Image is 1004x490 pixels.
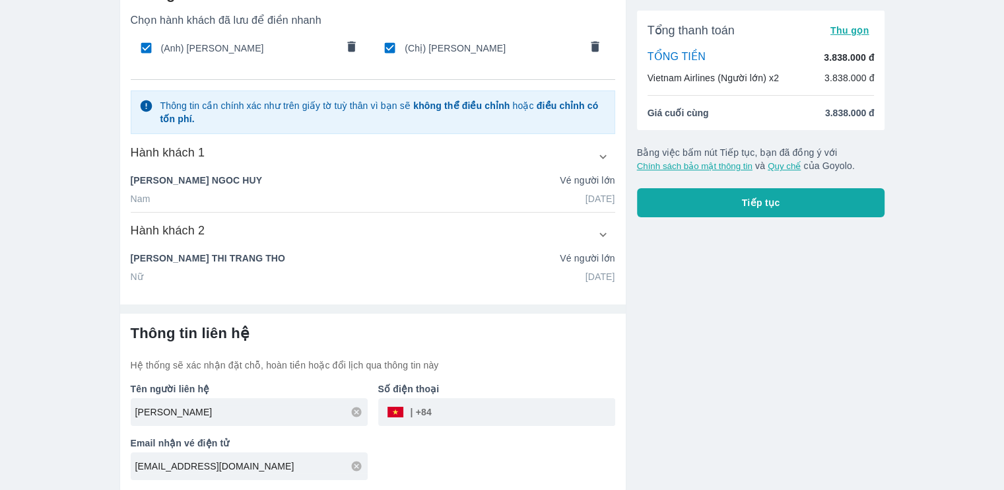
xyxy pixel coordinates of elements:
p: [PERSON_NAME] NGOC HUY [131,174,263,187]
p: [DATE] [586,270,615,283]
b: Tên người liên hệ [131,384,210,394]
span: Tổng thanh toán [648,22,735,38]
p: Chọn hành khách đã lưu để điền nhanh [131,14,615,27]
h6: Thông tin liên hệ [131,324,615,343]
p: Thông tin cần chính xác như trên giấy tờ tuỳ thân vì bạn sẽ hoặc [160,99,606,125]
h6: Hành khách 2 [131,223,205,238]
span: (Chị) [PERSON_NAME] [405,42,580,55]
b: Email nhận vé điện tử [131,438,230,448]
button: Chính sách bảo mật thông tin [637,161,753,171]
b: Số điện thoại [378,384,440,394]
p: Vietnam Airlines (Người lớn) x2 [648,71,779,85]
p: 3.838.000 đ [824,71,875,85]
button: comments [337,34,365,62]
span: Tiếp tục [742,196,780,209]
p: [PERSON_NAME] THI TRANG THO [131,252,286,265]
p: Nữ [131,270,143,283]
button: comments [582,34,609,62]
p: [DATE] [586,192,615,205]
span: 3.838.000 đ [825,106,875,120]
p: 3.838.000 đ [824,51,874,64]
span: Thu gọn [830,25,869,36]
input: Ví dụ: abc@gmail.com [135,460,368,473]
p: Hệ thống sẽ xác nhận đặt chỗ, hoàn tiền hoặc đổi lịch qua thông tin này [131,359,615,372]
span: Giá cuối cùng [648,106,709,120]
p: Nam [131,192,151,205]
span: (Anh) [PERSON_NAME] [161,42,337,55]
button: Thu gọn [825,21,875,40]
h6: Hành khách 1 [131,145,205,160]
button: Quy chế [768,161,801,171]
input: Ví dụ: NGUYEN VAN A [135,405,368,419]
p: Vé người lớn [560,174,615,187]
button: Tiếp tục [637,188,885,217]
p: TỔNG TIỀN [648,50,706,65]
p: Vé người lớn [560,252,615,265]
p: Bằng việc bấm nút Tiếp tục, bạn đã đồng ý với và của Goyolo. [637,146,885,172]
strong: không thể điều chỉnh [413,100,510,111]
